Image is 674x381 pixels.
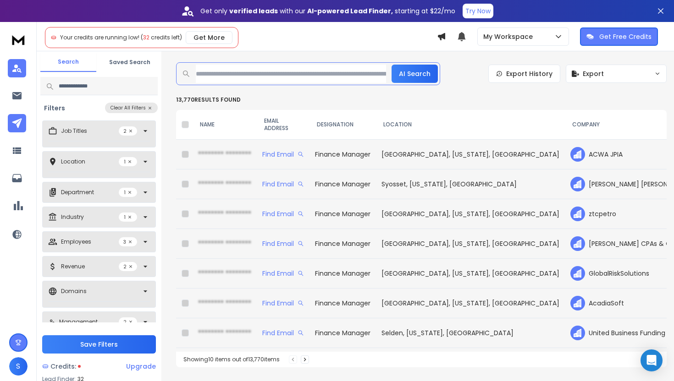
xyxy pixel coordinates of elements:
[61,288,87,295] p: Domains
[262,269,304,278] div: Find Email
[309,348,376,378] td: Finance Manager
[599,32,652,41] p: Get Free Credits
[463,4,493,18] button: Try Now
[376,110,565,140] th: LOCATION
[262,328,304,337] div: Find Email
[176,96,667,103] p: 13,770 results found
[105,103,158,113] button: Clear All Filters
[309,288,376,318] td: Finance Manager
[262,239,304,248] div: Find Email
[376,229,565,259] td: [GEOGRAPHIC_DATA], [US_STATE], [GEOGRAPHIC_DATA]
[60,33,139,41] span: Your credits are running low!
[200,6,455,16] p: Get only with our starting at $22/mo
[309,259,376,288] td: Finance Manager
[309,110,376,140] th: DESIGNATION
[50,362,76,371] span: Credits:
[392,65,438,83] button: AI Search
[376,288,565,318] td: [GEOGRAPHIC_DATA], [US_STATE], [GEOGRAPHIC_DATA]
[61,158,85,165] p: Location
[9,357,28,376] button: S
[40,53,96,72] button: Search
[257,110,309,140] th: EMAIL ADDRESS
[483,32,536,41] p: My Workspace
[465,6,491,16] p: Try Now
[40,103,69,113] h3: Filters
[641,349,663,371] div: Open Intercom Messenger
[42,335,156,354] button: Save Filters
[102,53,158,71] button: Saved Search
[42,357,156,376] a: Credits:Upgrade
[126,362,156,371] div: Upgrade
[119,188,137,197] p: 1
[309,318,376,348] td: Finance Manager
[309,199,376,229] td: Finance Manager
[143,33,149,41] span: 32
[119,212,137,222] p: 1
[183,356,280,363] div: Showing 10 items out of 13,770 items
[119,262,137,271] p: 2
[583,69,604,78] span: Export
[141,33,182,41] span: ( credits left)
[61,213,84,221] p: Industry
[376,318,565,348] td: Selden, [US_STATE], [GEOGRAPHIC_DATA]
[61,189,94,196] p: Department
[309,140,376,169] td: Finance Manager
[119,237,137,246] p: 3
[376,140,565,169] td: [GEOGRAPHIC_DATA], [US_STATE], [GEOGRAPHIC_DATA]
[119,126,137,136] p: 2
[186,31,232,44] button: Get More
[262,180,304,189] div: Find Email
[193,110,257,140] th: NAME
[9,31,28,48] img: logo
[309,229,376,259] td: Finance Manager
[376,348,565,378] td: [GEOGRAPHIC_DATA], [US_STATE], [GEOGRAPHIC_DATA]
[376,259,565,288] td: [GEOGRAPHIC_DATA], [US_STATE], [GEOGRAPHIC_DATA]
[262,209,304,218] div: Find Email
[119,157,137,166] p: 1
[262,299,304,308] div: Find Email
[229,6,278,16] strong: verified leads
[309,169,376,199] td: Finance Manager
[376,169,565,199] td: Syosset, [US_STATE], [GEOGRAPHIC_DATA]
[61,238,91,245] p: Employees
[307,6,393,16] strong: AI-powered Lead Finder,
[61,263,85,270] p: Revenue
[376,199,565,229] td: [GEOGRAPHIC_DATA], [US_STATE], [GEOGRAPHIC_DATA]
[262,150,304,159] div: Find Email
[488,65,560,83] a: Export History
[61,127,87,135] p: Job Titles
[119,317,137,327] p: 2
[580,27,658,46] button: Get Free Credits
[59,318,98,326] p: Management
